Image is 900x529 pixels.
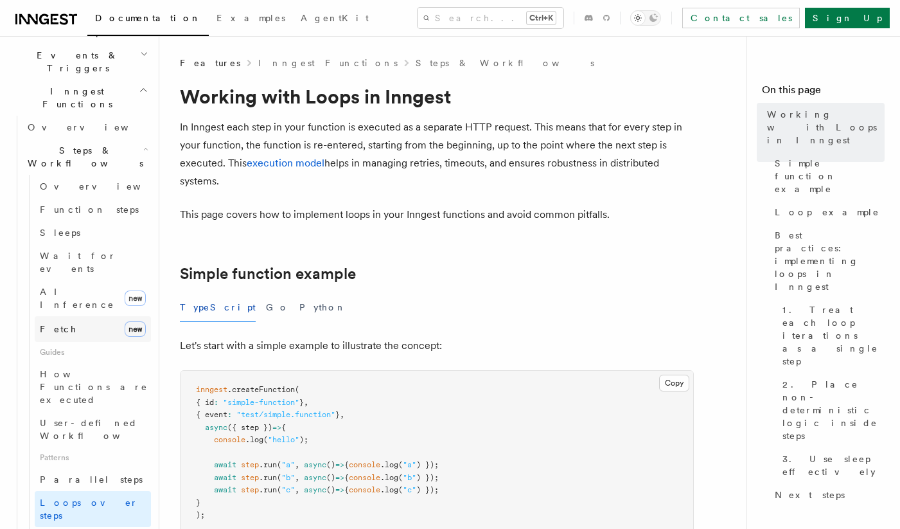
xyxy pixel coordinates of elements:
[40,474,143,485] span: Parallel steps
[767,108,885,147] span: Working with Loops in Inngest
[335,473,344,482] span: =>
[805,8,890,28] a: Sign Up
[335,410,340,419] span: }
[216,13,285,23] span: Examples
[180,293,256,322] button: TypeScript
[295,460,299,469] span: ,
[344,460,349,469] span: {
[295,473,299,482] span: ,
[326,460,335,469] span: ()
[223,398,299,407] span: "simple-function"
[125,321,146,337] span: new
[349,473,380,482] span: console
[326,473,335,482] span: ()
[40,418,155,441] span: User-defined Workflows
[40,181,172,192] span: Overview
[180,206,694,224] p: This page covers how to implement loops in your Inngest functions and avoid common pitfalls.
[777,373,885,447] a: 2. Place non-deterministic logic inside steps
[241,485,259,494] span: step
[10,80,151,116] button: Inngest Functions
[40,204,139,215] span: Function steps
[418,8,563,28] button: Search...Ctrl+K
[28,122,160,132] span: Overview
[295,385,299,394] span: (
[10,85,139,111] span: Inngest Functions
[40,228,80,238] span: Sleeps
[196,410,227,419] span: { event
[266,293,289,322] button: Go
[344,485,349,494] span: {
[299,398,304,407] span: }
[630,10,661,26] button: Toggle dark mode
[770,483,885,507] a: Next steps
[416,485,439,494] span: ) });
[236,410,335,419] span: "test/simple.function"
[304,398,308,407] span: ,
[227,423,272,432] span: ({ step })
[762,82,885,103] h4: On this page
[259,473,277,482] span: .run
[196,510,205,519] span: );
[301,13,369,23] span: AgentKit
[22,116,151,139] a: Overview
[125,291,146,306] span: new
[344,473,349,482] span: {
[35,280,151,316] a: AI Inferencenew
[281,473,295,482] span: "b"
[258,57,398,69] a: Inngest Functions
[782,453,885,478] span: 3. Use sleep effectively
[209,4,293,35] a: Examples
[775,157,885,195] span: Simple function example
[40,324,77,334] span: Fetch
[304,485,326,494] span: async
[335,485,344,494] span: =>
[416,473,439,482] span: ) });
[281,485,295,494] span: "c"
[241,473,259,482] span: step
[775,206,879,219] span: Loop example
[277,460,281,469] span: (
[349,460,380,469] span: console
[295,485,299,494] span: ,
[272,423,281,432] span: =>
[299,293,346,322] button: Python
[10,49,140,75] span: Events & Triggers
[335,460,344,469] span: =>
[304,473,326,482] span: async
[40,498,138,521] span: Loops over steps
[35,363,151,411] a: How Functions are executed
[214,485,236,494] span: await
[205,423,227,432] span: async
[35,175,151,198] a: Overview
[214,473,236,482] span: await
[22,139,151,175] button: Steps & Workflows
[403,473,416,482] span: "b"
[268,435,299,444] span: "hello"
[416,460,439,469] span: ) });
[214,460,236,469] span: await
[416,57,594,69] a: Steps & Workflows
[775,489,845,501] span: Next steps
[380,460,398,469] span: .log
[403,485,416,494] span: "c"
[762,103,885,152] a: Working with Loops in Inngest
[214,398,218,407] span: :
[35,447,151,468] span: Patterns
[398,485,403,494] span: (
[281,460,295,469] span: "a"
[22,144,143,170] span: Steps & Workflows
[770,224,885,298] a: Best practices: implementing loops in Inngest
[277,473,281,482] span: (
[247,157,324,169] a: execution model
[403,460,416,469] span: "a"
[35,198,151,221] a: Function steps
[180,85,694,108] h1: Working with Loops in Inngest
[281,423,286,432] span: {
[196,398,214,407] span: { id
[95,13,201,23] span: Documentation
[326,485,335,494] span: ()
[527,12,556,24] kbd: Ctrl+K
[10,44,151,80] button: Events & Triggers
[227,410,232,419] span: :
[782,303,885,368] span: 1. Treat each loop iterations as a single step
